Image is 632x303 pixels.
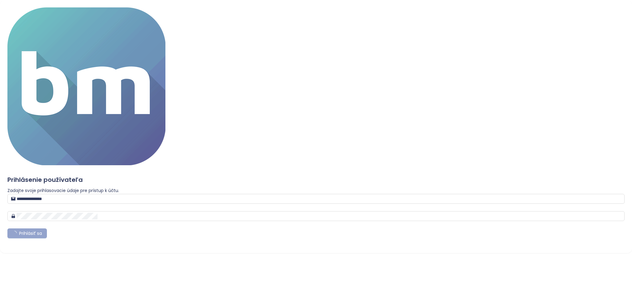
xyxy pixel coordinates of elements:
[7,228,47,238] button: Prihlásiť sa
[11,230,17,236] span: loading
[11,197,15,201] span: mail
[7,7,165,165] img: logo
[7,175,625,184] h4: Prihlásenie používateľa
[11,214,15,218] span: lock
[7,187,625,194] div: Zadajte svoje prihlasovacie údaje pre prístup k účtu.
[19,230,42,237] span: Prihlásiť sa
